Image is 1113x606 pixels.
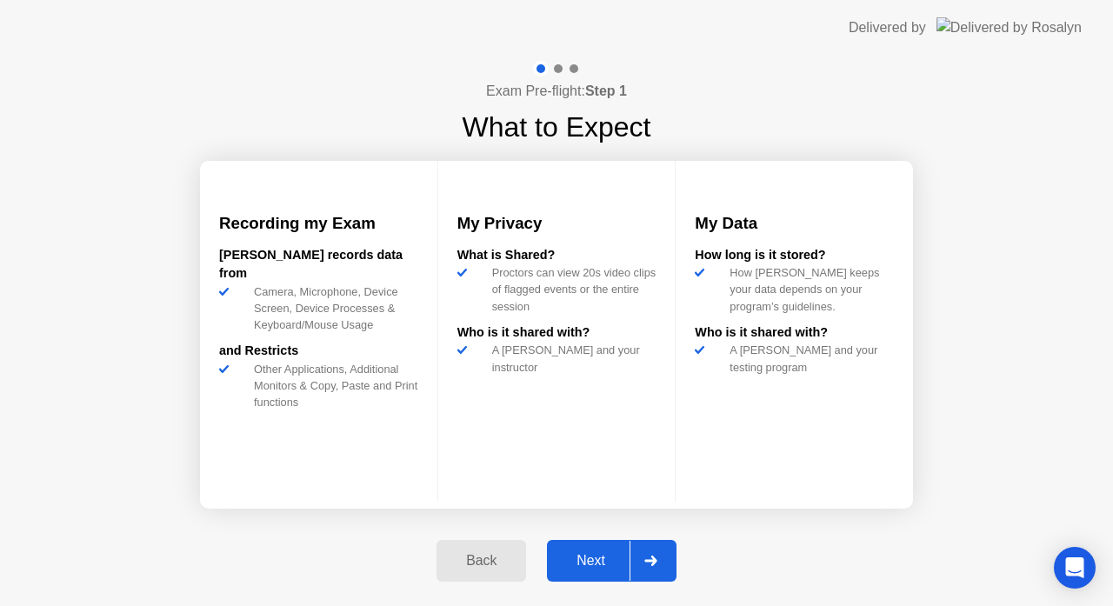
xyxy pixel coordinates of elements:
[219,211,418,236] h3: Recording my Exam
[695,323,894,343] div: Who is it shared with?
[437,540,526,582] button: Back
[219,342,418,361] div: and Restricts
[936,17,1082,37] img: Delivered by Rosalyn
[457,246,656,265] div: What is Shared?
[247,283,418,334] div: Camera, Microphone, Device Screen, Device Processes & Keyboard/Mouse Usage
[485,342,656,375] div: A [PERSON_NAME] and your instructor
[585,83,627,98] b: Step 1
[457,323,656,343] div: Who is it shared with?
[695,211,894,236] h3: My Data
[552,553,630,569] div: Next
[486,81,627,102] h4: Exam Pre-flight:
[442,553,521,569] div: Back
[463,106,651,148] h1: What to Expect
[1054,547,1096,589] div: Open Intercom Messenger
[547,540,676,582] button: Next
[723,264,894,315] div: How [PERSON_NAME] keeps your data depends on your program’s guidelines.
[457,211,656,236] h3: My Privacy
[485,264,656,315] div: Proctors can view 20s video clips of flagged events or the entire session
[723,342,894,375] div: A [PERSON_NAME] and your testing program
[247,361,418,411] div: Other Applications, Additional Monitors & Copy, Paste and Print functions
[849,17,926,38] div: Delivered by
[695,246,894,265] div: How long is it stored?
[219,246,418,283] div: [PERSON_NAME] records data from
